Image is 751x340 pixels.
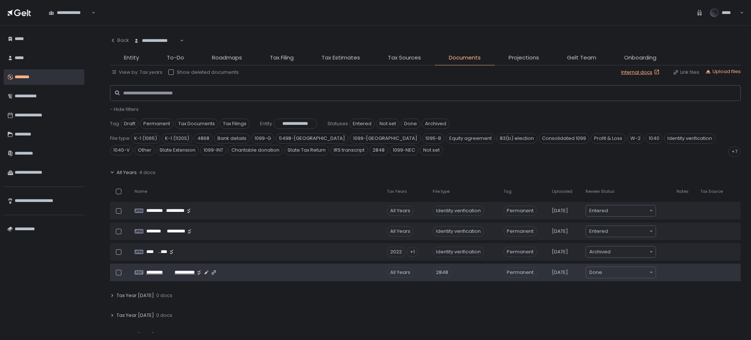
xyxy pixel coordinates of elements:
[110,33,129,48] button: Back
[110,145,133,155] span: 1040-V
[349,119,375,129] span: Entered
[44,5,95,20] div: Search for option
[608,228,649,235] input: Search for option
[251,133,274,144] span: 1099-G
[589,269,602,276] span: Done
[175,119,218,129] span: Tax Documents
[260,120,272,127] span: Entity
[129,33,184,48] div: Search for option
[422,133,444,144] span: 1095-B
[591,133,626,144] span: Profit & Loss
[586,205,656,216] div: Search for option
[433,226,484,236] div: Identity verification
[110,106,139,113] button: - Hide filters
[586,246,656,257] div: Search for option
[110,135,129,142] span: File type
[705,68,741,75] div: Upload files
[387,189,407,194] span: Tax Years
[700,189,723,194] span: Tax Source
[608,207,649,214] input: Search for option
[677,189,689,194] span: Notes
[350,133,421,144] span: 1099-[GEOGRAPHIC_DATA]
[110,37,129,44] div: Back
[586,189,615,194] span: Review Status
[388,54,421,62] span: Tax Sources
[401,119,420,129] span: Done
[602,269,649,276] input: Search for option
[200,145,227,155] span: 1099-INT
[110,120,119,127] span: Tag
[228,145,283,155] span: Charitable donation
[156,312,172,319] span: 0 docs
[276,133,348,144] span: 5498-[GEOGRAPHIC_DATA]
[446,133,495,144] span: Equity agreement
[624,54,656,62] span: Onboarding
[167,54,184,62] span: To-Do
[327,120,348,127] span: Statuses
[664,133,715,144] span: Identity verification
[156,145,199,155] span: State Extension
[586,226,656,237] div: Search for option
[121,119,139,129] span: Draft
[497,133,537,144] span: 83(b) election
[433,189,450,194] span: File type
[387,247,405,257] div: 2022
[503,206,537,216] span: Permanent
[111,69,162,76] div: View by: Tax years
[645,133,663,144] span: 1040
[433,267,451,278] div: 2848
[673,69,699,76] button: Link files
[387,267,414,278] div: All Years
[407,247,418,257] div: +1
[376,119,399,129] span: Not set
[611,248,649,256] input: Search for option
[422,119,450,129] span: Archived
[389,145,418,155] span: 1099-NEC
[387,206,414,216] div: All Years
[539,133,589,144] span: Consolidated 1099
[131,133,160,144] span: K-1 (1065)
[194,133,213,144] span: 4868
[503,189,512,194] span: Tag
[503,267,537,278] span: Permanent
[552,228,568,235] span: [DATE]
[162,133,193,144] span: K-1 (1120S)
[567,54,596,62] span: Gelt Team
[589,207,608,214] span: Entered
[117,169,137,176] span: All Years
[589,228,608,235] span: Entered
[220,119,250,129] span: Tax Filings
[627,133,644,144] span: W-2
[270,54,294,62] span: Tax Filing
[117,292,154,299] span: Tax Year [DATE]
[124,54,139,62] span: Entity
[433,247,484,257] div: Identity verification
[420,145,443,155] span: Not set
[552,269,568,276] span: [DATE]
[139,169,155,176] span: 4 docs
[552,189,572,194] span: Uploaded
[728,147,741,157] div: +7
[140,119,173,129] span: Permanent
[330,145,368,155] span: IRS transcript
[503,226,537,236] span: Permanent
[503,247,537,257] span: Permanent
[117,312,154,319] span: Tax Year [DATE]
[552,249,568,255] span: [DATE]
[369,145,388,155] span: 2848
[212,54,242,62] span: Roadmaps
[621,69,661,76] a: Internal docs
[387,226,414,236] div: All Years
[117,332,154,339] span: Tax Year [DATE]
[135,145,155,155] span: Other
[214,133,250,144] span: Bank details
[156,332,174,339] span: 18 docs
[433,206,484,216] div: Identity verification
[509,54,539,62] span: Projections
[589,248,611,256] span: Archived
[156,292,172,299] span: 0 docs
